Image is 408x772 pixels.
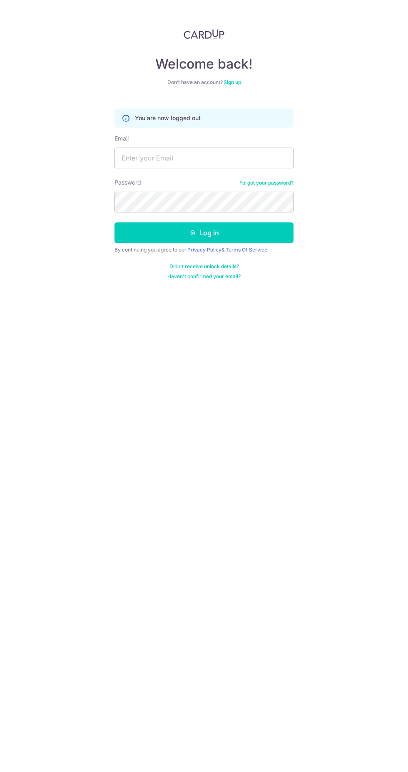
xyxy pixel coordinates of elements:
[114,247,294,253] div: By continuing you agree to our &
[167,273,241,280] a: Haven't confirmed your email?
[169,263,239,270] a: Didn't receive unlock details?
[187,247,221,253] a: Privacy Policy
[224,79,241,85] a: Sign up
[114,178,141,187] label: Password
[239,180,294,186] a: Forgot your password?
[114,222,294,243] button: Log in
[114,134,129,143] label: Email
[114,79,294,86] div: Don’t have an account?
[114,56,294,72] h4: Welcome back!
[184,29,224,39] img: CardUp Logo
[226,247,267,253] a: Terms Of Service
[114,148,294,168] input: Enter your Email
[135,114,201,122] p: You are now logged out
